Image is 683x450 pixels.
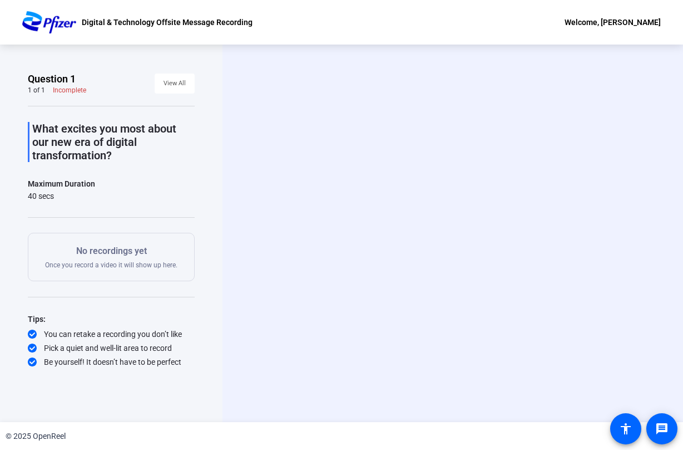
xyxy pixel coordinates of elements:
[28,177,95,190] div: Maximum Duration
[53,86,86,95] div: Incomplete
[655,422,669,436] mat-icon: message
[45,244,177,258] p: No recordings yet
[155,74,195,94] button: View All
[28,356,195,368] div: Be yourself! It doesn’t have to be perfect
[28,190,95,202] div: 40 secs
[619,422,632,436] mat-icon: accessibility
[82,16,253,29] p: Digital & Technology Offsite Message Recording
[22,11,76,33] img: OpenReel logo
[28,329,195,340] div: You can retake a recording you don’t like
[28,343,195,354] div: Pick a quiet and well-lit area to record
[32,122,195,162] p: What excites you most about our new era of digital transformation?
[565,16,661,29] div: Welcome, [PERSON_NAME]
[28,312,195,326] div: Tips:
[164,75,186,92] span: View All
[6,431,66,442] div: © 2025 OpenReel
[28,86,45,95] div: 1 of 1
[28,72,76,86] span: Question 1
[45,244,177,270] div: Once you record a video it will show up here.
